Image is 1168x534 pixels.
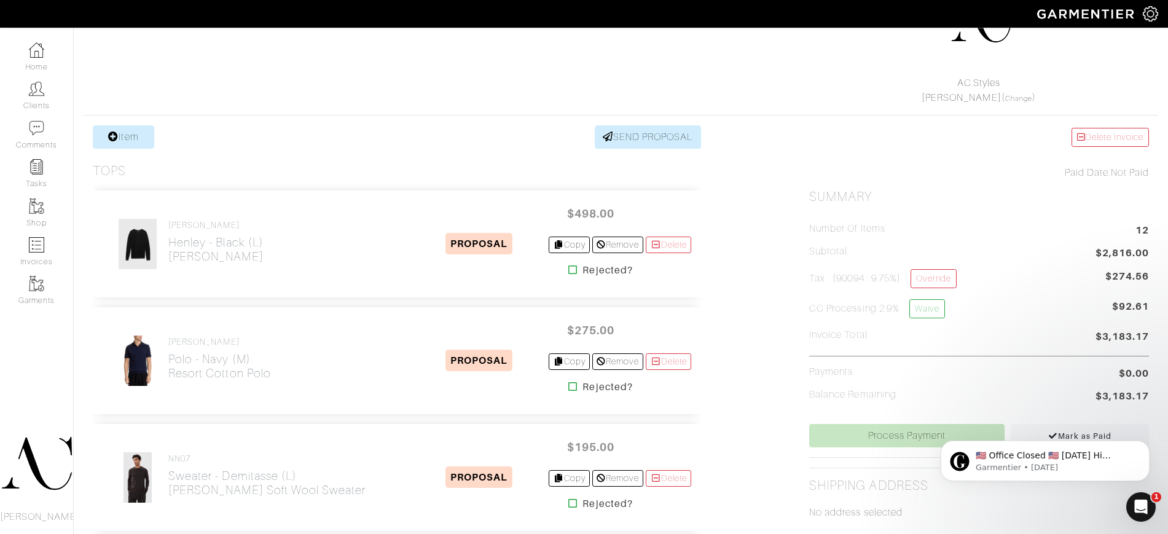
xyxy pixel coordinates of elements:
[1095,246,1149,262] span: $2,816.00
[1072,128,1149,147] a: Delete Invoice
[445,233,512,254] span: PROPOSAL
[1135,223,1149,240] span: 12
[29,81,44,96] img: clients-icon-6bae9207a08558b7cb47a8932f037763ab4055f8c8b6bfacd5dc20c3e0201464.png
[809,478,928,493] h2: Shipping Address
[1151,492,1161,502] span: 1
[554,200,627,227] span: $498.00
[168,337,271,347] h4: [PERSON_NAME]
[445,350,512,371] span: PROPOSAL
[809,269,957,288] h5: Tax (90094 : 9.75%)
[809,389,896,401] h5: Balance Remaining
[117,335,159,387] img: uoUwuKZmudUfyuf2DDfWYdwM
[1005,95,1032,102] a: Change
[922,92,1001,103] a: [PERSON_NAME]
[168,454,366,497] a: NN07 Sweater - Demitasse (L)[PERSON_NAME] Soft Wool Sweater
[646,470,691,487] a: Delete
[1065,167,1111,178] span: Paid Date:
[809,223,885,235] h5: Number of Items
[168,352,271,380] h2: Polo - Navy (M) Resort Cotton Polo
[1126,492,1156,522] iframe: Intercom live chat
[549,353,590,370] a: Copy
[29,198,44,214] img: garments-icon-b7da505a4dc4fd61783c78ac3ca0ef83fa9d6f193b1c9dc38574b1d14d53ca28.png
[29,159,44,175] img: reminder-icon-8004d30b9f0a5d33ae49ab947aed9ed385cf756f9e5892f1edd6e32f2345188e.png
[809,299,945,318] h5: CC Processing 2.9%
[582,497,632,511] strong: Rejected?
[168,220,264,230] h4: [PERSON_NAME]
[1119,366,1149,381] span: $0.00
[549,470,590,487] a: Copy
[168,337,271,380] a: [PERSON_NAME] Polo - Navy (M)Resort Cotton Polo
[809,165,1149,180] div: Not Paid
[29,42,44,58] img: dashboard-icon-dbcd8f5a0b271acd01030246c82b418ddd0df26cd7fceb0bd07c9910d44c42f6.png
[809,505,1149,520] p: No address selected
[957,77,1000,88] a: AC.Styles
[1095,389,1149,406] span: $3,183.17
[168,469,366,497] h2: Sweater - Demitasse (L) [PERSON_NAME] Soft Wool Sweater
[29,120,44,136] img: comment-icon-a0a6a9ef722e966f86d9cbdc48e553b5cf19dbc54f86b18d962a5391bc8f6eb6.png
[582,263,632,278] strong: Rejected?
[646,237,691,253] a: Delete
[93,125,154,149] a: Item
[809,366,853,378] h5: Payments
[809,424,1005,447] a: Process Payment
[93,163,126,179] h3: Tops
[168,454,366,464] h4: NN07
[1143,6,1158,22] img: gear-icon-white-bd11855cb880d31180b6d7d6211b90ccbf57a29d726f0c71d8c61bd08dd39cc2.png
[592,353,643,370] a: Remove
[582,380,632,395] strong: Rejected?
[168,235,264,264] h2: Henley - Black (L) [PERSON_NAME]
[554,317,627,344] span: $275.00
[118,218,157,270] img: WufXkMpufcq8eBPRZNRC9RwN
[595,125,702,149] a: SEND PROPOSAL
[1112,299,1149,323] span: $92.61
[909,299,945,318] a: Waive
[809,189,1149,205] h2: Summary
[809,329,868,341] h5: Invoice Total
[809,246,847,257] h5: Subtotal
[549,237,590,253] a: Copy
[1105,269,1149,284] span: $274.56
[646,353,691,370] a: Delete
[592,237,643,253] a: Remove
[1095,329,1149,346] span: $3,183.17
[123,452,152,503] img: cr7XqCMkeuT5e4tZR5deXEH4
[592,470,643,487] a: Remove
[29,276,44,291] img: garments-icon-b7da505a4dc4fd61783c78ac3ca0ef83fa9d6f193b1c9dc38574b1d14d53ca28.png
[1031,3,1143,25] img: garmentier-logo-header-white-b43fb05a5012e4ada735d5af1a66efaba907eab6374d6393d1fbf88cb4ef424d.png
[554,434,627,460] span: $195.00
[814,76,1143,105] div: ( )
[445,466,512,488] span: PROPOSAL
[29,237,44,253] img: orders-icon-0abe47150d42831381b5fb84f609e132dff9fe21cb692f30cb5eec754e2cba89.png
[168,220,264,264] a: [PERSON_NAME] Henley - Black (L)[PERSON_NAME]
[911,269,957,288] a: Override
[922,415,1168,501] iframe: Intercom notifications message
